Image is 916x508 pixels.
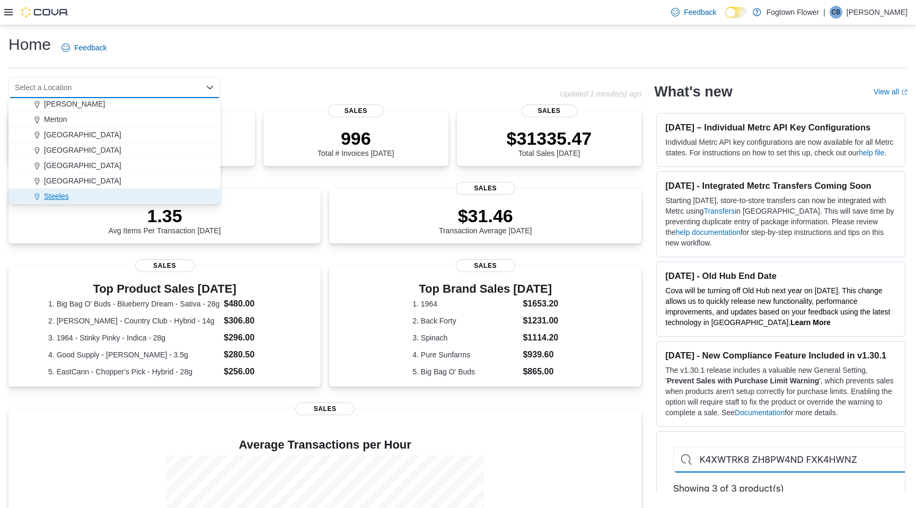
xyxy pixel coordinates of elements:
span: [GEOGRAPHIC_DATA] [44,160,121,171]
dd: $1653.20 [523,297,558,310]
dd: $256.00 [224,365,281,378]
button: [PERSON_NAME] [8,97,221,112]
p: 1.35 [109,205,221,226]
div: Choose from the following options [8,81,221,204]
p: Individual Metrc API key configurations are now available for all Metrc states. For instructions ... [665,137,896,158]
a: Learn More [790,318,830,327]
dt: 5. EastCann - Chopper's Pick - Hybrid - 28g [48,366,219,377]
span: Feedback [684,7,716,17]
button: Merton [8,112,221,127]
h3: [DATE] – Individual Metrc API Key Configurations [665,122,896,133]
span: [PERSON_NAME] [44,99,105,109]
p: Fogtown Flower [767,6,820,19]
h3: Top Product Sales [DATE] [48,283,281,295]
p: The v1.30.1 release includes a valuable new General Setting, ' ', which prevents sales when produ... [665,365,896,418]
span: CB [832,6,841,19]
span: Sales [328,104,384,117]
h1: Home [8,34,51,55]
h4: Average Transactions per Hour [17,439,633,451]
span: Sales [456,182,515,195]
div: Conor Bill [830,6,842,19]
p: $31335.47 [507,128,592,149]
div: Avg Items Per Transaction [DATE] [109,205,221,235]
img: Cova [21,7,69,17]
a: Feedback [57,37,111,58]
span: Sales [295,402,355,415]
button: [GEOGRAPHIC_DATA] [8,173,221,189]
button: Steeles [8,189,221,204]
dt: 4. Pure Sunfarms [412,349,518,360]
dd: $865.00 [523,365,558,378]
div: Total # Invoices [DATE] [318,128,394,157]
svg: External link [901,89,908,95]
div: Total Sales [DATE] [507,128,592,157]
p: 996 [318,128,394,149]
dd: $1114.20 [523,331,558,344]
span: [GEOGRAPHIC_DATA] [44,129,121,140]
span: Sales [456,259,515,272]
span: Sales [522,104,577,117]
button: [GEOGRAPHIC_DATA] [8,158,221,173]
span: Cova will be turning off Old Hub next year on [DATE]. This change allows us to quickly release ne... [665,286,890,327]
dd: $939.60 [523,348,558,361]
dd: $480.00 [224,297,281,310]
span: Feedback [74,42,107,53]
button: Close list of options [206,83,214,92]
dt: 3. Spinach [412,332,518,343]
span: Steeles [44,191,69,202]
dd: $306.80 [224,314,281,327]
p: [PERSON_NAME] [847,6,908,19]
dt: 4. Good Supply - [PERSON_NAME] - 3.5g [48,349,219,360]
dt: 5. Big Bag O' Buds [412,366,518,377]
h3: Top Brand Sales [DATE] [412,283,558,295]
a: View allExternal link [874,87,908,96]
dt: 1. 1964 [412,299,518,309]
h3: [DATE] - New Compliance Feature Included in v1.30.1 [665,350,896,361]
dd: $280.50 [224,348,281,361]
strong: Prevent Sales with Purchase Limit Warning [667,376,819,385]
dt: 2. [PERSON_NAME] - Country Club - Hybrid - 14g [48,316,219,326]
a: Feedback [667,2,720,23]
a: Documentation [735,408,785,417]
dd: $296.00 [224,331,281,344]
a: Transfers [704,207,735,215]
span: [GEOGRAPHIC_DATA] [44,176,121,186]
h3: [DATE] - Integrated Metrc Transfers Coming Soon [665,180,896,191]
input: Dark Mode [725,7,747,18]
div: Transaction Average [DATE] [439,205,532,235]
dt: 2. Back Forty [412,316,518,326]
p: | [823,6,825,19]
p: Updated 1 minute(s) ago [560,90,641,98]
dd: $1231.00 [523,314,558,327]
span: [GEOGRAPHIC_DATA] [44,145,121,155]
h2: What's new [654,83,732,100]
dt: 1. Big Bag O' Buds - Blueberry Dream - Sativa - 28g [48,299,219,309]
button: [GEOGRAPHIC_DATA] [8,127,221,143]
dt: 3. 1964 - Stinky Pinky - Indica - 28g [48,332,219,343]
a: help documentation [676,228,741,237]
h3: [DATE] - Old Hub End Date [665,270,896,281]
button: [GEOGRAPHIC_DATA] [8,143,221,158]
span: Dark Mode [725,18,726,19]
p: Starting [DATE], store-to-store transfers can now be integrated with Metrc using in [GEOGRAPHIC_D... [665,195,896,248]
a: help file [859,148,884,157]
p: $31.46 [439,205,532,226]
span: Merton [44,114,67,125]
span: Sales [135,259,195,272]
